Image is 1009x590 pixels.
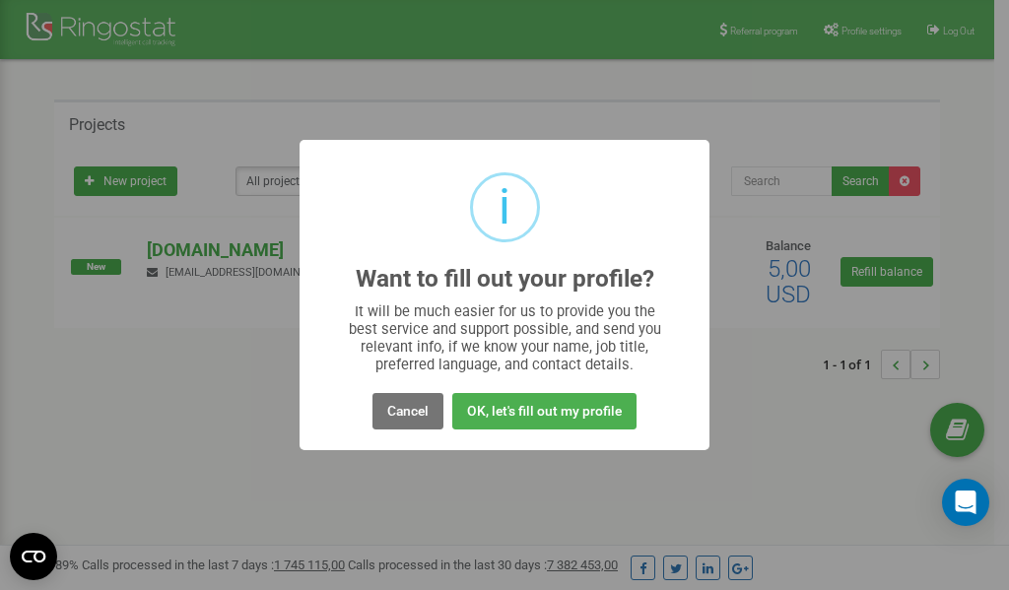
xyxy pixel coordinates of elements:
button: Cancel [372,393,443,429]
div: i [499,175,510,239]
h2: Want to fill out your profile? [356,266,654,293]
button: Open CMP widget [10,533,57,580]
div: Open Intercom Messenger [942,479,989,526]
button: OK, let's fill out my profile [452,393,637,429]
div: It will be much easier for us to provide you the best service and support possible, and send you ... [339,302,671,373]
